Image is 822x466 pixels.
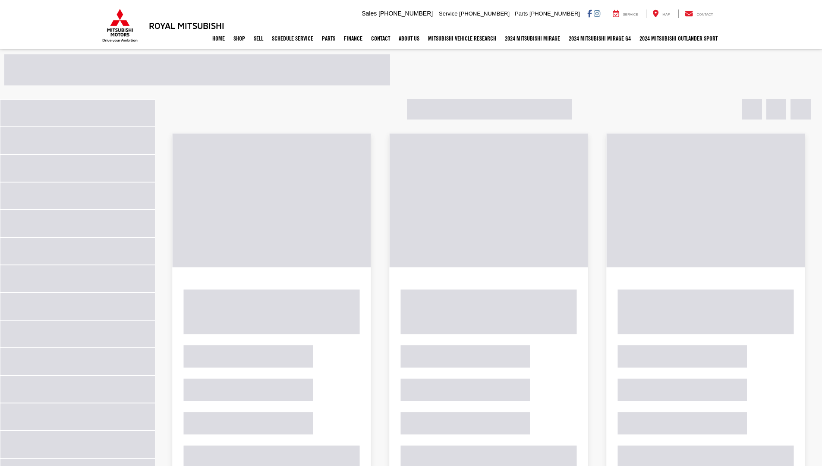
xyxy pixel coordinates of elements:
[564,28,635,49] a: 2024 Mitsubishi Mirage G4
[439,10,457,17] span: Service
[696,13,713,16] span: Contact
[362,10,377,17] span: Sales
[623,13,638,16] span: Service
[318,28,340,49] a: Parts: Opens in a new tab
[515,10,528,17] span: Parts
[646,9,676,18] a: Map
[459,10,510,17] span: [PHONE_NUMBER]
[394,28,424,49] a: About Us
[606,9,645,18] a: Service
[208,28,229,49] a: Home
[249,28,268,49] a: Sell
[340,28,367,49] a: Finance
[101,9,139,42] img: Mitsubishi
[367,28,394,49] a: Contact
[501,28,564,49] a: 2024 Mitsubishi Mirage
[424,28,501,49] a: Mitsubishi Vehicle Research
[635,28,722,49] a: 2024 Mitsubishi Outlander SPORT
[268,28,318,49] a: Schedule Service: Opens in a new tab
[662,13,670,16] span: Map
[678,9,720,18] a: Contact
[529,10,580,17] span: [PHONE_NUMBER]
[378,10,433,17] span: [PHONE_NUMBER]
[229,28,249,49] a: Shop
[594,10,600,17] a: Instagram: Click to visit our Instagram page
[587,10,592,17] a: Facebook: Click to visit our Facebook page
[149,21,224,30] h3: Royal Mitsubishi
